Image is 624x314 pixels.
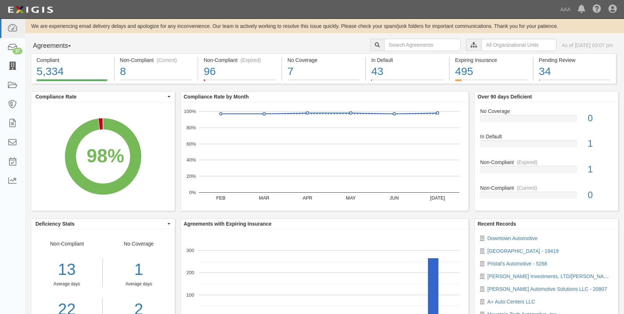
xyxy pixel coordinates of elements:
div: Non-Compliant (Expired) [204,56,276,64]
div: Expiring Insurance [455,56,527,64]
a: Compliant5,334 [31,79,114,85]
a: Pending Review34 [534,79,617,85]
span: Compliance Rate [35,93,166,100]
text: 100% [184,109,196,114]
div: Non-Compliant (Current) [120,56,192,64]
div: Pending Review [539,56,611,64]
div: In Default [371,56,443,64]
text: 100 [186,292,194,297]
a: AAA [557,2,574,17]
img: logo-5460c22ac91f19d4615b14bd174203de0afe785f0fc80cf4dbbc73dc1793850b.png [5,3,55,16]
div: 1 [582,137,618,150]
b: Over 90 days Deficient [477,94,532,100]
b: Compliance Rate by Month [184,94,249,100]
div: 1 [108,258,169,281]
div: 98% [87,143,124,169]
a: Pristal's Automotive - 5268 [487,261,547,267]
text: MAR [259,195,269,201]
button: Deficiency Stats [31,219,175,229]
div: 37 [13,48,22,54]
div: Average days [108,281,169,287]
div: 0 [582,112,618,125]
text: JUN [390,195,399,201]
a: A+ Auto Centers LLC [487,299,535,305]
a: No Coverage0 [480,108,613,133]
div: (Expired) [241,56,261,64]
div: Compliant [37,56,109,64]
div: (Expired) [517,159,538,166]
div: Average days [31,281,102,287]
text: 40% [186,157,196,163]
a: Expiring Insurance495 [450,79,533,85]
text: 0% [189,190,196,195]
div: 34 [539,64,611,79]
a: No Coverage7 [282,79,365,85]
a: [PERSON_NAME] Automotive Solutions LLC - 20807 [487,286,607,292]
div: As of [DATE] 03:07 pm [562,42,613,49]
input: All Organizational Units [481,39,556,51]
text: 200 [186,270,194,275]
text: APR [302,195,312,201]
div: 96 [204,64,276,79]
div: 7 [288,64,360,79]
div: No Coverage [475,108,618,115]
div: 1 [582,163,618,176]
span: Deficiency Stats [35,220,166,227]
button: Compliance Rate [31,92,175,102]
input: Search Agreements [384,39,460,51]
button: Agreements [31,39,85,53]
div: No Coverage [288,56,360,64]
svg: A chart. [181,102,468,211]
div: We are experiencing email delivery delays and apologize for any inconvenience. Our team is active... [25,22,624,30]
text: MAY [346,195,356,201]
div: 495 [455,64,527,79]
div: 13 [31,258,102,281]
div: 43 [371,64,443,79]
a: [GEOGRAPHIC_DATA] - 19419 [487,248,559,254]
text: 20% [186,173,196,179]
b: Recent Records [477,221,516,227]
text: 300 [186,248,194,253]
a: Non-Compliant(Current)8 [115,79,198,85]
text: [DATE] [430,195,445,201]
div: In Default [475,133,618,140]
text: FEB [216,195,225,201]
text: 80% [186,125,196,130]
a: Downtown Automotive [487,235,538,241]
div: 8 [120,64,192,79]
i: Help Center - Complianz [593,5,601,14]
svg: A chart. [31,102,175,211]
div: Non-Compliant [475,159,618,166]
b: Agreements with Expiring Insurance [184,221,272,227]
div: (Current) [517,184,537,192]
a: In Default1 [480,133,613,159]
a: In Default43 [366,79,449,85]
div: 0 [582,189,618,202]
a: Non-Compliant(Current)0 [480,184,613,205]
div: Non-Compliant [475,184,618,192]
div: (Current) [157,56,177,64]
a: Non-Compliant(Expired)1 [480,159,613,184]
text: 60% [186,141,196,146]
a: Non-Compliant(Expired)96 [198,79,281,85]
div: 5,334 [37,64,109,79]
